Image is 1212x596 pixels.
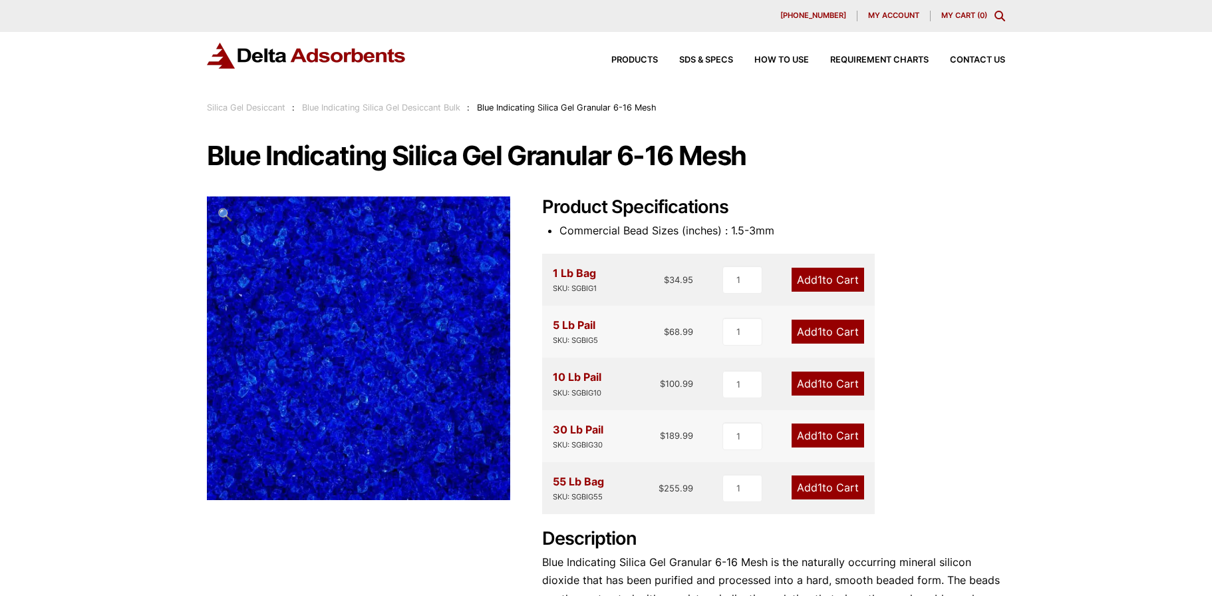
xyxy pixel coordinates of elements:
span: 1 [818,377,822,390]
span: Contact Us [950,56,1005,65]
span: SDS & SPECS [679,56,733,65]
a: Add1to Cart [792,372,864,396]
h2: Description [542,528,1005,550]
img: Delta Adsorbents [207,43,406,69]
div: 1 Lb Bag [553,264,597,295]
span: Blue Indicating Silica Gel Granular 6-16 Mesh [477,103,657,113]
span: My account [868,12,919,19]
a: Blue Indicating Silica Gel Desiccant Bulk [302,103,460,113]
h2: Product Specifications [542,196,1005,218]
span: 0 [980,11,985,20]
a: Add1to Cart [792,268,864,292]
span: $ [664,326,669,337]
a: Blue Indicating Silica Gel Granular 6-16 Mesh [207,340,510,354]
span: : [467,103,470,113]
div: SKU: SGBIG1 [553,282,597,295]
div: 30 Lb Pail [553,421,603,451]
span: 🔍 [218,207,233,222]
span: 1 [818,273,822,286]
bdi: 100.99 [660,378,693,389]
a: [PHONE_NUMBER] [770,11,857,21]
a: View full-screen image gallery [207,196,243,233]
a: How to Use [733,56,809,65]
div: 55 Lb Bag [553,473,604,503]
a: Add1to Cart [792,424,864,447]
div: SKU: SGBIG10 [553,387,601,400]
span: Products [611,56,658,65]
span: How to Use [754,56,809,65]
a: Requirement Charts [809,56,929,65]
span: $ [660,430,665,441]
span: $ [660,378,665,389]
a: Products [590,56,658,65]
span: 1 [818,429,822,442]
div: 10 Lb Pail [553,368,601,399]
span: $ [659,483,664,493]
div: SKU: SGBIG30 [553,439,603,451]
a: My Cart (0) [941,11,987,20]
span: 1 [818,325,822,338]
a: Add1to Cart [792,320,864,344]
bdi: 68.99 [664,326,693,337]
span: [PHONE_NUMBER] [780,12,846,19]
bdi: 34.95 [664,274,693,285]
li: Commercial Bead Sizes (inches) : 1.5-3mm [559,222,1005,240]
div: SKU: SGBIG5 [553,334,598,347]
a: Add1to Cart [792,475,864,499]
span: Requirement Charts [830,56,929,65]
a: SDS & SPECS [658,56,733,65]
bdi: 255.99 [659,483,693,493]
img: Blue Indicating Silica Gel Granular 6-16 Mesh [207,196,510,500]
a: Silica Gel Desiccant [207,103,285,113]
span: 1 [818,481,822,494]
span: $ [664,274,669,285]
a: Contact Us [929,56,1005,65]
bdi: 189.99 [660,430,693,441]
h1: Blue Indicating Silica Gel Granular 6-16 Mesh [207,142,1005,170]
div: 5 Lb Pail [553,316,598,347]
span: : [292,103,295,113]
div: SKU: SGBIG55 [553,491,604,503]
a: My account [857,11,931,21]
div: Toggle Modal Content [994,11,1005,21]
